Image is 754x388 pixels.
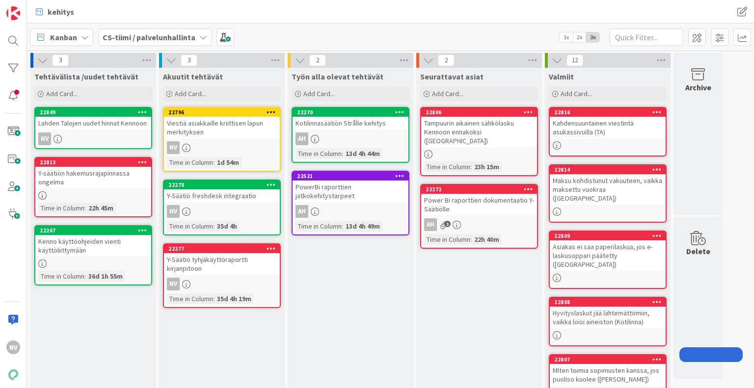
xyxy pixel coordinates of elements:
span: : [213,221,215,232]
div: 22796Viestiä asiakkaille kriittisen lapun merkityksen [164,108,280,138]
div: Time in Column [38,203,84,213]
div: 22270Kotilinnasäätiön Strålle kehitys [293,108,408,129]
div: 22270 [293,108,408,117]
span: Add Card... [303,89,335,98]
span: Akuutit tehtävät [163,72,223,81]
span: : [84,271,86,282]
a: 22270Kotilinnasäätiön Strålle kehitysAHTime in Column:13d 4h 44m [292,107,409,163]
span: Add Card... [46,89,78,98]
div: NV [167,205,180,218]
div: 22h 45m [86,203,116,213]
div: 22808 [550,298,666,307]
span: 2x [573,32,586,42]
div: 22809 [554,233,666,239]
div: 22814 [550,165,666,174]
div: 22277Y-Säätiö tyhjäkäyttöraportti kirjanpitoon [164,244,280,275]
div: 22806Tampuurin aikainen sähkölasku Kennoon ennakoksi ([GEOGRAPHIC_DATA]) [421,108,537,147]
div: 22816 [554,109,666,116]
div: 22521 [297,173,408,180]
span: Työn alla olevat tehtävät [292,72,383,81]
div: Maksu kohdistunut vakuuteen, vaikka maksettu vuokraa ([GEOGRAPHIC_DATA]) [550,174,666,205]
span: 3 [181,54,197,66]
span: Add Card... [432,89,463,98]
div: Time in Column [167,157,213,168]
div: NV [167,278,180,290]
div: 22278 [164,181,280,189]
div: 22806 [426,109,537,116]
div: Asiakas ei saa paperilaskua, jos e-laskusoppari päätetty ([GEOGRAPHIC_DATA]) [550,240,666,271]
div: 35d 4h [215,221,240,232]
div: Kotilinnasäätiön Strålle kehitys [293,117,408,129]
div: 22807MIten toimia sopimusten kanssa, jos puoliso kuolee ([PERSON_NAME]) [550,355,666,386]
b: CS-tiimi / palvelunhallinta [103,32,195,42]
div: AH [421,218,537,231]
div: 36d 1h 55m [86,271,125,282]
div: 22813 [35,158,151,167]
span: 1x [560,32,573,42]
div: AH [293,132,408,145]
div: 22813Y-säätiön hakemusrajapinnassa ongelma [35,158,151,188]
div: 22849Lahden Talojen uudet hinnat Kennoon [35,108,151,129]
div: 22521 [293,172,408,181]
div: 22808Hyvityslaskut jää lähtemättömiin, vaikka loisi aineiston (Kotilinna) [550,298,666,328]
div: 22267Kenno käyttöohjeiden vienti käyttöliittymään [35,226,151,257]
span: : [213,157,215,168]
a: 22796Viestiä asiakkaille kriittisen lapun merkityksenNVTime in Column:1d 54m [163,107,281,172]
div: 22278Y-Säätiö freshdesk integraatio [164,181,280,202]
div: 22267 [40,227,151,234]
div: 22521PowerBi raporttien jatkokehitystarpeet [293,172,408,202]
div: AH [424,218,437,231]
span: Kanban [50,31,77,43]
div: 22814Maksu kohdistunut vakuuteen, vaikka maksettu vuokraa ([GEOGRAPHIC_DATA]) [550,165,666,205]
div: MIten toimia sopimusten kanssa, jos puoliso kuolee ([PERSON_NAME]) [550,364,666,386]
div: Time in Column [38,271,84,282]
span: Add Card... [175,89,206,98]
div: Power Bi raporttien dokumentaatio Y-Säätiölle [421,194,537,215]
a: kehitys [30,3,80,21]
span: Add Card... [561,89,592,98]
div: Kenno käyttöohjeiden vienti käyttöliittymään [35,235,151,257]
div: Y-Säätiö tyhjäkäyttöraportti kirjanpitoon [164,253,280,275]
span: : [342,221,343,232]
div: Delete [686,245,710,257]
div: 13d 4h 49m [343,221,382,232]
div: Lahden Talojen uudet hinnat Kennoon [35,117,151,129]
span: Tehtävälista /uudet tehtävät [34,72,138,81]
input: Quick Filter... [610,28,683,46]
a: 22272Power Bi raporttien dokumentaatio Y-SäätiölleAHTime in Column:22h 40m [420,184,538,249]
div: 22272 [421,185,537,194]
div: 22806 [421,108,537,117]
div: 22807 [550,355,666,364]
div: 22809 [550,232,666,240]
a: 22521PowerBi raporttien jatkokehitystarpeetAHTime in Column:13d 4h 49m [292,171,409,235]
div: Hyvityslaskut jää lähtemättömiin, vaikka loisi aineiston (Kotilinna) [550,307,666,328]
div: Archive [685,81,711,93]
div: Time in Column [167,293,213,304]
div: 22277 [164,244,280,253]
div: 35d 4h 19m [215,293,254,304]
span: Valmiit [549,72,574,81]
span: 2 [309,54,326,66]
div: 23h 15m [472,161,502,172]
div: 22814 [554,166,666,173]
div: 22816 [550,108,666,117]
div: 22796 [164,108,280,117]
div: 13d 4h 44m [343,148,382,159]
span: 1 [444,221,451,227]
a: 22813Y-säätiön hakemusrajapinnassa ongelmaTime in Column:22h 45m [34,157,152,217]
div: Time in Column [296,148,342,159]
a: 22808Hyvityslaskut jää lähtemättömiin, vaikka loisi aineiston (Kotilinna) [549,297,667,346]
span: : [342,148,343,159]
div: 22272Power Bi raporttien dokumentaatio Y-Säätiölle [421,185,537,215]
img: avatar [6,368,20,382]
a: 22278Y-Säätiö freshdesk integraatioNVTime in Column:35d 4h [163,180,281,235]
div: 22813 [40,159,151,166]
a: 22809Asiakas ei saa paperilaskua, jos e-laskusoppari päätetty ([GEOGRAPHIC_DATA]) [549,231,667,289]
span: : [213,293,215,304]
div: AH [296,132,308,145]
div: Time in Column [424,161,470,172]
span: 3x [586,32,599,42]
div: Tampuurin aikainen sähkölasku Kennoon ennakoksi ([GEOGRAPHIC_DATA]) [421,117,537,147]
div: 1d 54m [215,157,242,168]
div: NV [6,340,20,354]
